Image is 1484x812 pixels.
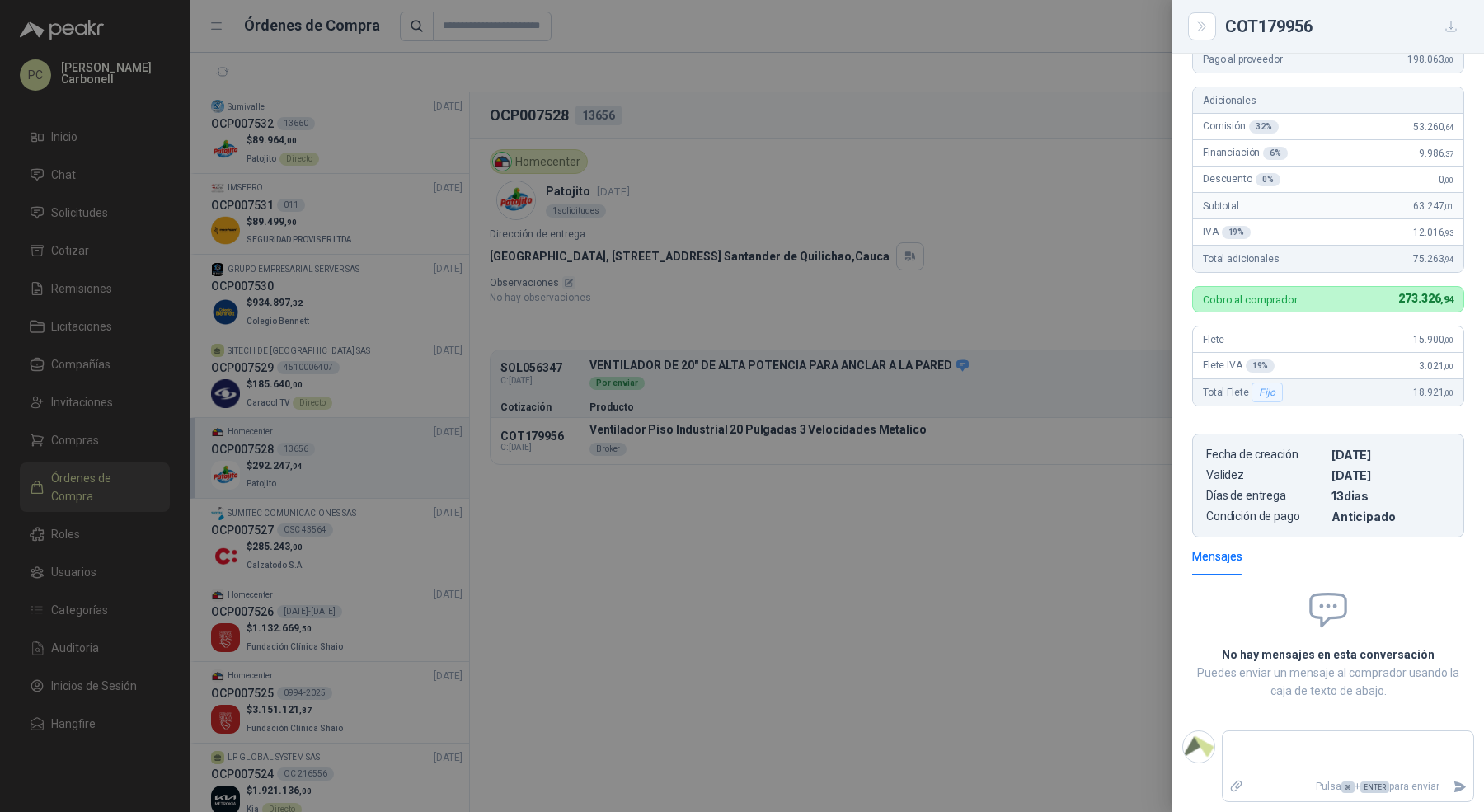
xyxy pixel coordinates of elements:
[1444,202,1453,211] span: ,01
[1331,489,1450,503] p: 13 dias
[1193,87,1463,114] div: Adicionales
[1203,173,1280,186] span: Descuento
[1413,253,1453,265] span: 75.263
[1249,120,1279,134] div: 32 %
[1341,781,1355,793] span: ⌘
[1413,121,1453,133] span: 53.260
[1413,227,1453,238] span: 12.016
[1192,645,1464,664] h2: No hay mensajes en esta conversación
[1203,226,1251,239] span: IVA
[1203,54,1283,65] span: Pago al proveedor
[1252,383,1282,402] div: Fijo
[1206,448,1325,462] p: Fecha de creación
[1444,255,1453,264] span: ,94
[1203,147,1288,160] span: Financiación
[1413,334,1453,345] span: 15.900
[1444,149,1453,158] span: ,37
[1398,292,1453,305] span: 273.326
[1203,120,1279,134] span: Comisión
[1193,246,1463,272] div: Total adicionales
[1413,200,1453,212] span: 63.247
[1263,147,1288,160] div: 6 %
[1440,294,1453,305] span: ,94
[1419,148,1453,159] span: 9.986
[1407,54,1453,65] span: 198.063
[1444,336,1453,345] span: ,00
[1203,334,1224,345] span: Flete
[1203,383,1286,402] span: Total Flete
[1446,772,1473,801] button: Enviar
[1225,13,1464,40] div: COT179956
[1206,468,1325,482] p: Validez
[1206,489,1325,503] p: Días de entrega
[1192,664,1464,700] p: Puedes enviar un mensaje al comprador usando la caja de texto de abajo.
[1444,176,1453,185] span: ,00
[1192,16,1212,36] button: Close
[1444,123,1453,132] span: ,64
[1331,509,1450,523] p: Anticipado
[1439,174,1453,185] span: 0
[1419,360,1453,372] span: 3.021
[1256,173,1280,186] div: 0 %
[1444,388,1453,397] span: ,00
[1444,362,1453,371] span: ,00
[1206,509,1325,523] p: Condición de pago
[1444,55,1453,64] span: ,00
[1203,200,1239,212] span: Subtotal
[1360,781,1389,793] span: ENTER
[1203,294,1298,305] p: Cobro al comprador
[1331,468,1450,482] p: [DATE]
[1331,448,1450,462] p: [DATE]
[1203,359,1275,373] span: Flete IVA
[1223,772,1251,801] label: Adjuntar archivos
[1246,359,1275,373] div: 19 %
[1183,731,1214,763] img: Company Logo
[1444,228,1453,237] span: ,93
[1192,547,1242,566] div: Mensajes
[1222,226,1252,239] div: 19 %
[1251,772,1447,801] p: Pulsa + para enviar
[1413,387,1453,398] span: 18.921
